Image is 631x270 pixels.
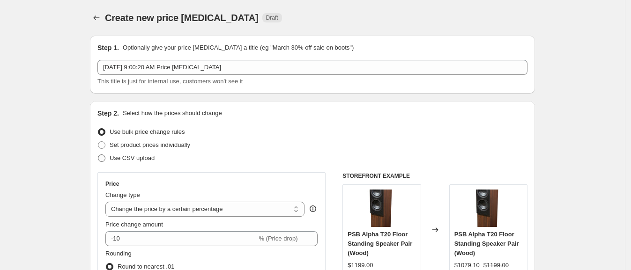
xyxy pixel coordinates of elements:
[363,190,401,227] img: alphat120-wal_20_1_80x.jpg
[110,141,190,148] span: Set product prices individually
[110,128,185,135] span: Use bulk price change rules
[105,231,257,246] input: -15
[110,154,155,161] span: Use CSV upload
[118,263,174,270] span: Round to nearest .01
[97,43,119,52] h2: Step 1.
[454,231,519,256] span: PSB Alpha T20 Floor Standing Speaker Pair (Wood)
[97,78,243,85] span: This title is just for internal use, customers won't see it
[454,261,480,270] div: $1079.10
[97,109,119,118] h2: Step 2.
[105,180,119,188] h3: Price
[105,250,132,257] span: Rounding
[105,13,259,23] span: Create new price [MEDICAL_DATA]
[105,221,163,228] span: Price change amount
[348,231,412,256] span: PSB Alpha T20 Floor Standing Speaker Pair (Wood)
[123,109,222,118] p: Select how the prices should change
[483,261,509,270] strike: $1199.00
[342,172,527,180] h6: STOREFRONT EXAMPLE
[123,43,354,52] p: Optionally give your price [MEDICAL_DATA] a title (eg "March 30% off sale on boots")
[97,60,527,75] input: 30% off holiday sale
[469,190,507,227] img: alphat120-wal_20_1_80x.jpg
[266,14,278,22] span: Draft
[308,204,318,213] div: help
[348,261,373,270] div: $1199.00
[90,11,103,24] button: Price change jobs
[259,235,297,242] span: % (Price drop)
[105,191,140,198] span: Change type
